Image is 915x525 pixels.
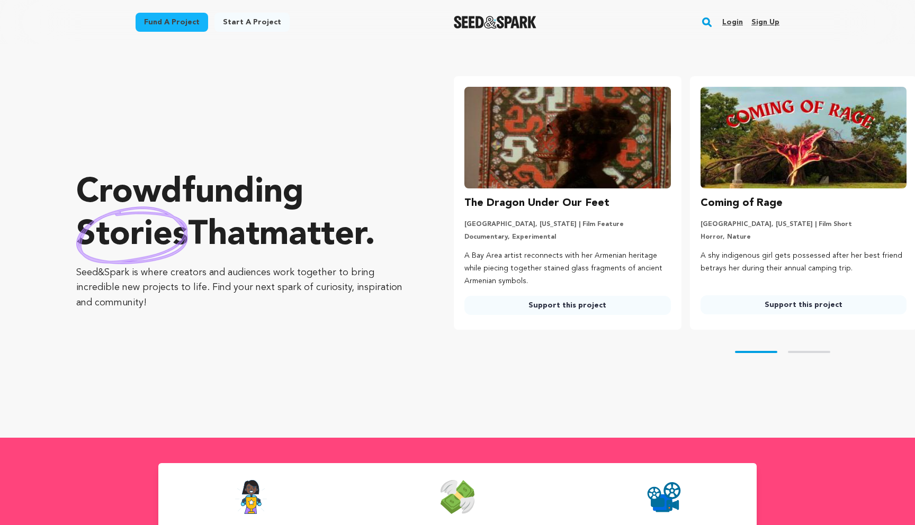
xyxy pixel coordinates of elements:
a: Sign up [751,14,779,31]
p: Seed&Spark is where creators and audiences work together to bring incredible new projects to life... [76,265,411,311]
a: Seed&Spark Homepage [454,16,537,29]
p: A shy indigenous girl gets possessed after her best friend betrays her during their annual campin... [701,250,907,275]
img: Seed&Spark Money Raised Icon [441,480,474,514]
p: Horror, Nature [701,233,907,241]
img: Seed&Spark Logo Dark Mode [454,16,537,29]
span: matter [259,219,365,252]
p: Documentary, Experimental [464,233,670,241]
img: The Dragon Under Our Feet image [464,87,670,188]
a: Support this project [464,296,670,315]
img: Coming of Rage image [701,87,907,188]
a: Fund a project [136,13,208,32]
a: Support this project [701,295,907,314]
h3: The Dragon Under Our Feet [464,195,609,212]
p: A Bay Area artist reconnects with her Armenian heritage while piecing together stained glass frag... [464,250,670,287]
p: [GEOGRAPHIC_DATA], [US_STATE] | Film Feature [464,220,670,229]
a: Login [722,14,743,31]
p: [GEOGRAPHIC_DATA], [US_STATE] | Film Short [701,220,907,229]
h3: Coming of Rage [701,195,783,212]
img: Seed&Spark Success Rate Icon [235,480,267,514]
p: Crowdfunding that . [76,172,411,257]
img: hand sketched image [76,206,188,264]
a: Start a project [214,13,290,32]
img: Seed&Spark Projects Created Icon [647,480,681,514]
